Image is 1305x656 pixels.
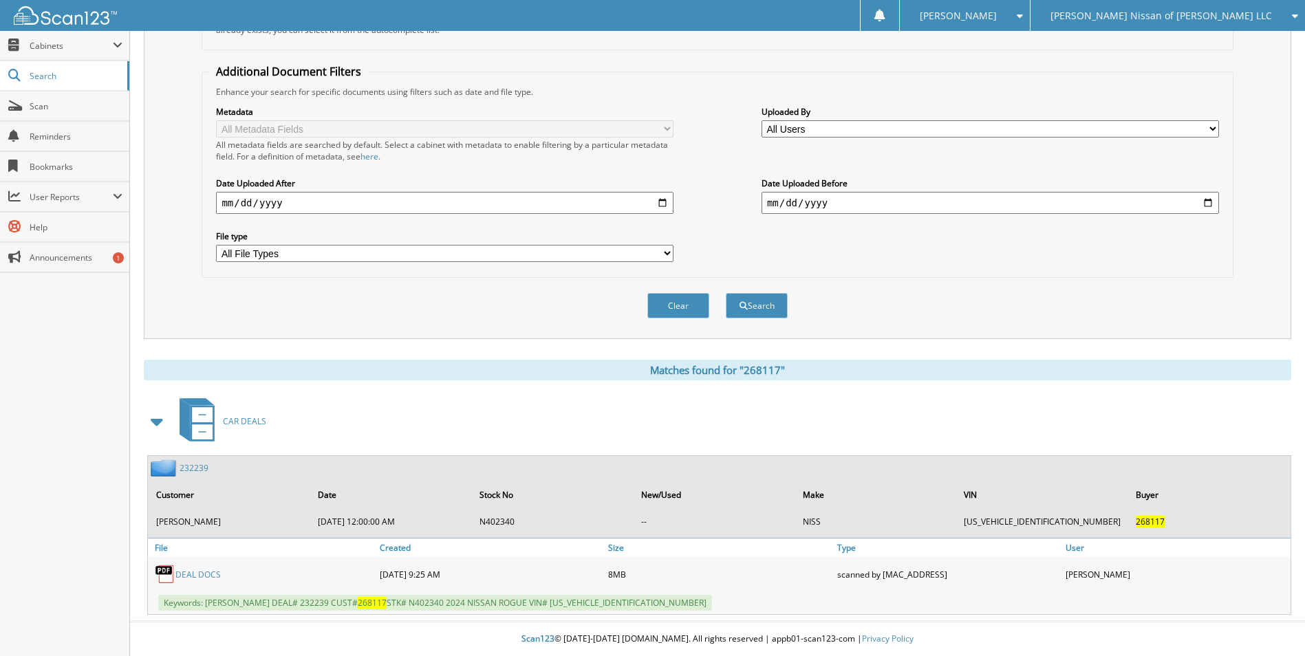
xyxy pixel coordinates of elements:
[1062,560,1291,588] div: [PERSON_NAME]
[862,633,914,644] a: Privacy Policy
[30,191,113,203] span: User Reports
[920,12,997,20] span: [PERSON_NAME]
[796,510,956,533] td: NISS
[30,40,113,52] span: Cabinets
[30,252,122,263] span: Announcements
[223,415,266,427] span: CAR DEALS
[605,560,833,588] div: 8MB
[30,100,122,112] span: Scan
[216,192,673,214] input: start
[144,360,1291,380] div: Matches found for "268117"
[473,510,633,533] td: N402340
[113,252,124,263] div: 1
[171,394,266,448] a: CAR DEALS
[209,64,368,79] legend: Additional Document Filters
[762,106,1219,118] label: Uploaded By
[1050,12,1272,20] span: [PERSON_NAME] Nissan of [PERSON_NAME] LLC
[957,481,1128,509] th: VIN
[311,481,471,509] th: Date
[796,481,956,509] th: Make
[209,86,1225,98] div: Enhance your search for specific documents using filters such as date and file type.
[311,510,471,533] td: [DATE] 12:00:00 AM
[358,597,387,609] span: 268117
[216,230,673,242] label: File type
[647,293,709,318] button: Clear
[30,161,122,173] span: Bookmarks
[762,192,1219,214] input: end
[634,481,795,509] th: New/Used
[521,633,554,644] span: Scan123
[834,538,1062,557] a: Type
[149,510,310,533] td: [PERSON_NAME]
[216,139,673,162] div: All metadata fields are searched by default. Select a cabinet with metadata to enable filtering b...
[151,459,180,477] img: folder2.png
[216,177,673,189] label: Date Uploaded After
[216,106,673,118] label: Metadata
[148,538,376,557] a: File
[762,177,1219,189] label: Date Uploaded Before
[1136,516,1165,527] span: 268117
[1129,481,1289,509] th: Buyer
[376,538,605,557] a: Created
[834,560,1062,588] div: scanned by [MAC_ADDRESS]
[14,6,117,25] img: scan123-logo-white.svg
[726,293,788,318] button: Search
[605,538,833,557] a: Size
[30,131,122,142] span: Reminders
[1062,538,1291,557] a: User
[155,564,175,584] img: PDF.png
[158,595,712,611] span: Keywords: [PERSON_NAME] DEAL# 232239 CUST# STK# N402340 2024 NISSAN ROGUE VIN# [US_VEHICLE_IDENTI...
[473,481,633,509] th: Stock No
[149,481,310,509] th: Customer
[130,622,1305,656] div: © [DATE]-[DATE] [DOMAIN_NAME]. All rights reserved | appb01-scan123-com |
[376,560,605,588] div: [DATE] 9:25 AM
[634,510,795,533] td: --
[180,462,208,474] a: 232239
[30,70,120,82] span: Search
[360,151,378,162] a: here
[957,510,1128,533] td: [US_VEHICLE_IDENTIFICATION_NUMBER]
[30,221,122,233] span: Help
[175,569,221,580] a: DEAL DOCS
